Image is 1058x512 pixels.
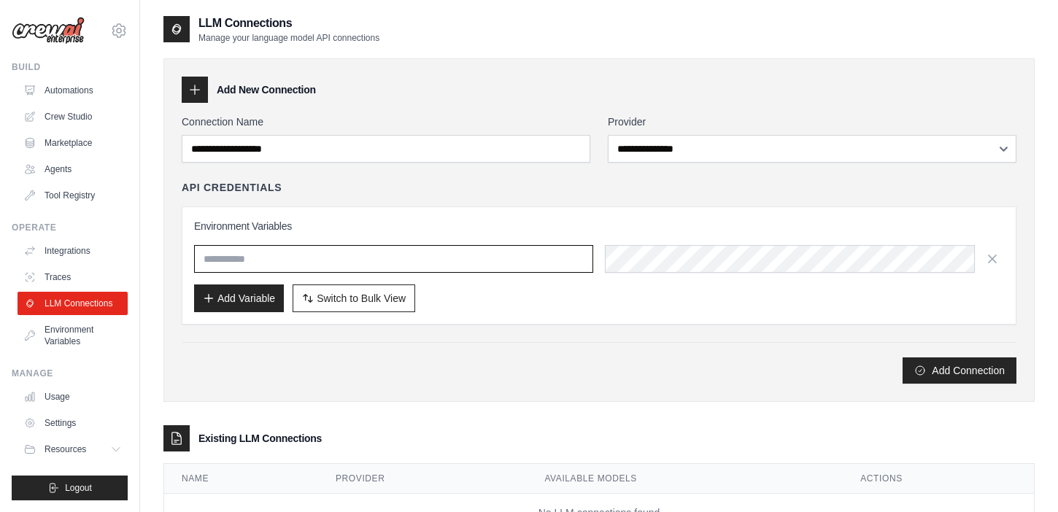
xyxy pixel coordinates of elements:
[18,184,128,207] a: Tool Registry
[843,464,1034,494] th: Actions
[12,17,85,44] img: Logo
[903,357,1016,384] button: Add Connection
[45,443,86,455] span: Resources
[18,385,128,408] a: Usage
[12,368,128,379] div: Manage
[198,32,379,44] p: Manage your language model API connections
[18,438,128,461] button: Resources
[217,82,316,97] h3: Add New Connection
[18,411,128,435] a: Settings
[12,61,128,73] div: Build
[18,131,128,155] a: Marketplace
[527,464,843,494] th: Available Models
[182,115,590,129] label: Connection Name
[12,476,128,500] button: Logout
[608,115,1016,129] label: Provider
[198,431,322,446] h3: Existing LLM Connections
[293,284,415,312] button: Switch to Bulk View
[65,482,92,494] span: Logout
[18,265,128,289] a: Traces
[18,79,128,102] a: Automations
[194,219,1004,233] h3: Environment Variables
[317,291,406,306] span: Switch to Bulk View
[18,158,128,181] a: Agents
[18,318,128,353] a: Environment Variables
[18,292,128,315] a: LLM Connections
[194,284,284,312] button: Add Variable
[18,239,128,263] a: Integrations
[18,105,128,128] a: Crew Studio
[182,180,282,195] h4: API Credentials
[318,464,527,494] th: Provider
[198,15,379,32] h2: LLM Connections
[164,464,318,494] th: Name
[12,222,128,233] div: Operate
